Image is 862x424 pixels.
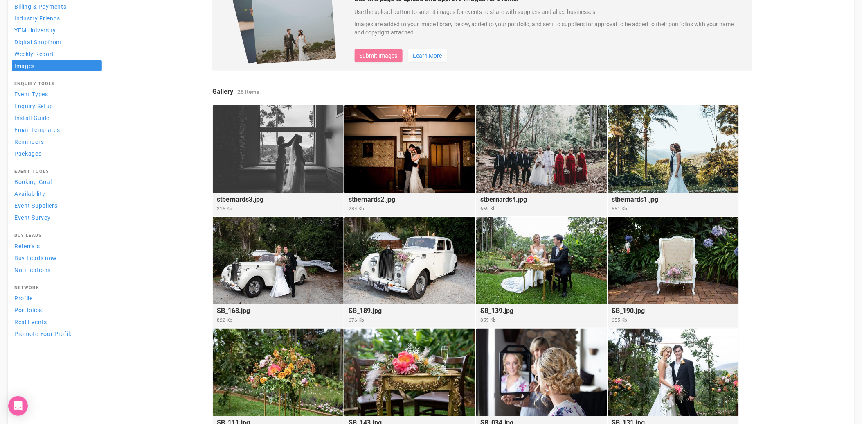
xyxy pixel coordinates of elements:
[213,205,344,216] small: 215 Kb
[608,329,739,416] img: SB_131.jpg
[12,240,102,252] a: Referrals
[608,205,739,216] small: 551 Kb
[14,150,42,157] span: Packages
[213,304,315,316] legend: SB_168.jpg
[608,217,739,305] img: SB_190.jpg
[12,100,102,111] a: Enquiry Setup
[12,316,102,327] a: Real Events
[12,88,102,100] a: Event Types
[355,8,745,16] p: Use the upload button to submit images for events to share with suppliers and allied businesses.
[14,179,52,185] span: Booking Goal
[14,138,44,145] span: Reminders
[213,329,344,416] img: SB_111.jpg
[14,3,67,10] span: Billing & Payments
[14,190,45,197] span: Availability
[213,317,344,328] small: 822 Kb
[14,127,60,133] span: Email Templates
[14,63,35,69] span: Images
[213,193,315,204] legend: stbernards3.jpg
[476,217,607,305] img: SB_139.jpg
[14,91,48,97] span: Event Types
[12,48,102,59] a: Weekly Report
[237,88,259,95] small: 26 Items
[344,105,475,193] img: stbernards2.jpg
[12,148,102,159] a: Packages
[344,205,475,216] small: 284 Kb
[12,176,102,187] a: Booking Goal
[476,304,578,316] legend: SB_139.jpg
[12,304,102,315] a: Portfolios
[12,112,102,123] a: Install Guide
[476,193,578,204] legend: stbernards4.jpg
[413,52,442,59] span: Learn More
[14,27,56,34] span: YEM University
[14,169,99,174] h4: Event Tools
[476,105,607,193] img: stbernards4.jpg
[12,1,102,12] a: Billing & Payments
[12,36,102,48] a: Digital Shopfront
[14,39,62,45] span: Digital Shopfront
[344,304,447,316] legend: SB_189.jpg
[344,317,475,328] small: 676 Kb
[12,60,102,71] a: Images
[608,105,739,193] img: stbernards1.jpg
[355,20,745,36] p: Images are added to your image library below, added to your portfolio, and sent to suppliers for ...
[476,205,607,216] small: 669 Kb
[476,329,607,416] img: SB_034.jpg
[12,264,102,275] a: Notifications
[14,51,54,57] span: Weekly Report
[476,317,607,328] small: 859 Kb
[12,200,102,211] a: Event Suppliers
[344,329,475,416] img: SB_143.jpg
[408,49,448,63] a: Learn More
[12,136,102,147] a: Reminders
[14,202,58,209] span: Event Suppliers
[8,396,28,416] div: Open Intercom Messenger
[344,193,447,204] legend: stbernards2.jpg
[12,292,102,304] a: Profile
[608,193,710,204] legend: stbernards1.jpg
[608,317,739,328] small: 655 Kb
[12,252,102,263] a: Buy Leads now
[14,286,99,290] h4: Network
[12,25,102,36] a: YEM University
[12,188,102,199] a: Availability
[213,217,344,305] img: SB_168.jpg
[12,328,102,339] a: Promote Your Profile
[14,103,53,109] span: Enquiry Setup
[355,49,403,62] button: Submit Images
[212,87,752,97] legend: Gallery
[14,233,99,238] h4: Buy Leads
[12,212,102,223] a: Event Survey
[12,124,102,135] a: Email Templates
[213,105,344,193] img: stbernards3.jpg
[608,304,710,316] legend: SB_190.jpg
[12,13,102,24] a: Industry Friends
[344,217,475,305] img: SB_189.jpg
[14,82,99,86] h4: Enquiry Tools
[14,214,50,221] span: Event Survey
[14,267,51,273] span: Notifications
[14,115,50,121] span: Install Guide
